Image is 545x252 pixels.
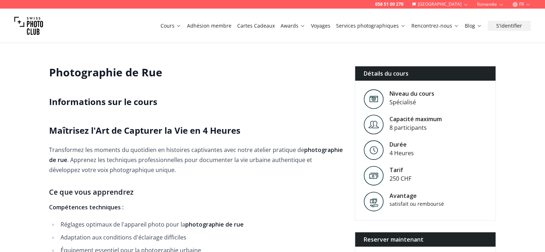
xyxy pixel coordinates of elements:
[58,232,343,242] li: Adaptation aux conditions d'éclairage difficiles
[49,203,124,211] strong: Compétences techniques :
[355,232,496,247] div: Reserver maintenant
[364,89,384,109] img: Level
[462,21,485,31] button: Blog
[158,21,184,31] button: Cours
[465,22,482,29] a: Blog
[308,21,333,31] button: Voyages
[364,140,384,160] img: Level
[49,125,343,136] h2: Maîtrisez l'Art de Capturer la Vie en 4 Heures
[411,22,459,29] a: Rencontrez-nous
[389,166,411,174] div: Tarif
[49,186,343,198] h3: Ce que vous apprendrez
[408,21,462,31] button: Rencontrez-nous
[389,200,450,208] div: satisfait ou remboursé
[14,11,43,40] img: Swiss photo club
[364,166,384,186] img: Tarif
[389,98,434,106] div: Spécialisé
[49,66,343,79] h1: Photographie de Rue
[49,96,343,108] h2: Informations sur le cours
[389,123,442,132] div: 8 participants
[389,191,450,200] div: Avantage
[184,21,234,31] button: Adhésion membre
[278,21,308,31] button: Awards
[161,22,181,29] a: Cours
[389,140,414,149] div: Durée
[58,219,343,229] li: Réglages optimaux de l'appareil photo pour la
[185,220,244,228] strong: photographie de rue
[237,22,275,29] a: Cartes Cadeaux
[281,22,305,29] a: Awards
[311,22,330,29] a: Voyages
[333,21,408,31] button: Services photographiques
[355,66,496,81] div: Détails du cours
[389,115,442,123] div: Capacité maximum
[336,22,406,29] a: Services photographiques
[234,21,278,31] button: Cartes Cadeaux
[488,21,531,31] button: S'identifier
[389,174,411,183] div: 250 CHF
[49,145,343,175] p: Transformez les moments du quotidien en histoires captivantes avec notre atelier pratique de . Ap...
[389,89,434,98] div: Niveau du cours
[389,149,414,157] div: 4 Heures
[364,115,384,134] img: Level
[364,191,384,211] img: Avantage
[375,1,403,7] a: 058 51 00 270
[187,22,231,29] a: Adhésion membre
